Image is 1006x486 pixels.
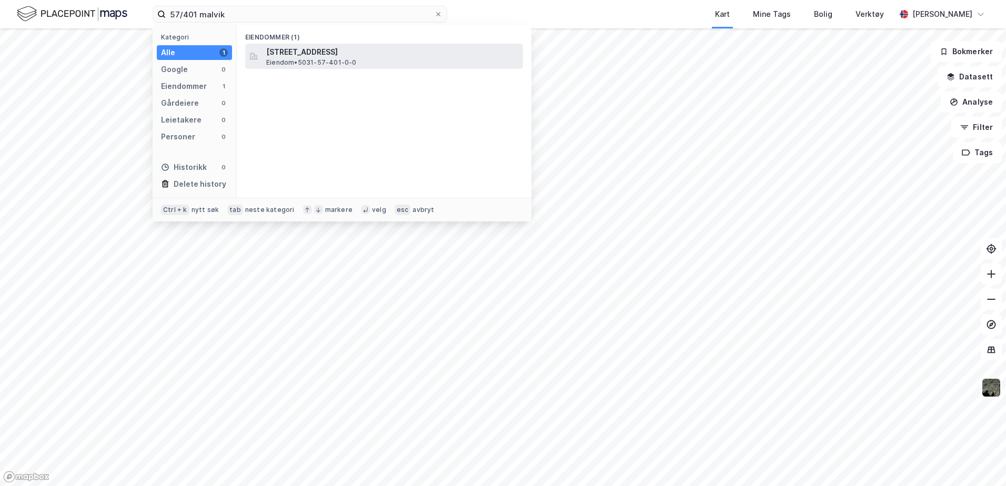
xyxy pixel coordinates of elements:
div: Eiendommer (1) [237,25,531,44]
img: logo.f888ab2527a4732fd821a326f86c7f29.svg [17,5,127,23]
a: Mapbox homepage [3,471,49,483]
div: avbryt [413,206,434,214]
div: Gårdeiere [161,97,199,109]
div: Google [161,63,188,76]
iframe: Chat Widget [953,436,1006,486]
div: [PERSON_NAME] [912,8,972,21]
div: neste kategori [245,206,295,214]
div: Historikk [161,161,207,174]
div: markere [325,206,353,214]
div: Eiendommer [161,80,207,93]
div: Ctrl + k [161,205,189,215]
div: 0 [219,116,228,124]
div: Mine Tags [753,8,791,21]
div: 0 [219,65,228,74]
div: Delete history [174,178,226,190]
span: Eiendom • 5031-57-401-0-0 [266,58,357,67]
div: Alle [161,46,175,59]
div: Kategori [161,33,232,41]
div: esc [395,205,411,215]
div: Bolig [814,8,832,21]
div: nytt søk [192,206,219,214]
div: 0 [219,133,228,141]
span: [STREET_ADDRESS] [266,46,519,58]
button: Filter [951,117,1002,138]
div: tab [227,205,243,215]
input: Søk på adresse, matrikkel, gårdeiere, leietakere eller personer [166,6,434,22]
div: 1 [219,48,228,57]
img: 9k= [981,378,1001,398]
div: velg [372,206,386,214]
button: Bokmerker [931,41,1002,62]
div: Personer [161,130,195,143]
div: 0 [219,163,228,171]
button: Tags [953,142,1002,163]
div: 1 [219,82,228,90]
button: Datasett [938,66,1002,87]
div: Verktøy [856,8,884,21]
div: 0 [219,99,228,107]
div: Leietakere [161,114,202,126]
button: Analyse [941,92,1002,113]
div: Kart [715,8,730,21]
